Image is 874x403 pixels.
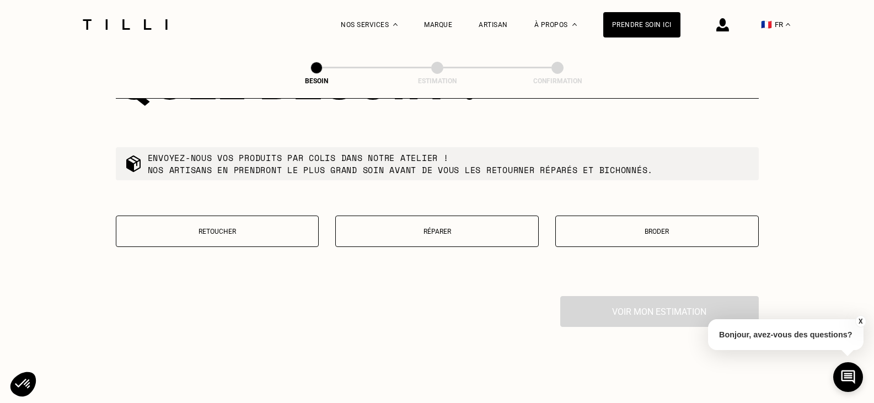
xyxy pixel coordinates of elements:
img: icône connexion [716,18,729,31]
img: menu déroulant [786,23,790,26]
span: 🇫🇷 [761,19,772,30]
div: Confirmation [502,77,613,85]
div: Estimation [382,77,492,85]
p: Broder [561,228,753,235]
a: Artisan [479,21,508,29]
button: Réparer [335,216,539,247]
p: Retoucher [122,228,313,235]
a: Marque [424,21,452,29]
p: Réparer [341,228,533,235]
button: Broder [555,216,759,247]
button: Retoucher [116,216,319,247]
img: Menu déroulant à propos [572,23,577,26]
a: Prendre soin ici [603,12,680,37]
p: Bonjour, avez-vous des questions? [708,319,864,350]
div: Besoin [261,77,372,85]
p: Envoyez-nous vos produits par colis dans notre atelier ! Nos artisans en prendront le plus grand ... [148,152,653,176]
img: Menu déroulant [393,23,398,26]
img: commande colis [125,155,142,173]
button: X [855,315,866,327]
img: Logo du service de couturière Tilli [79,19,171,30]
